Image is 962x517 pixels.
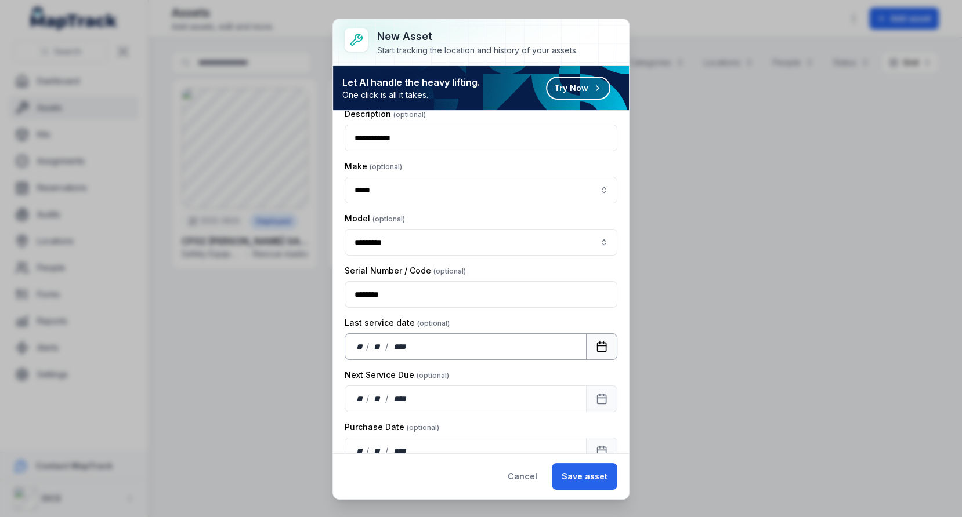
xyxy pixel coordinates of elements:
div: year, [389,393,411,405]
button: Save asset [552,463,617,490]
div: / [366,341,370,352]
button: Calendar [586,385,617,412]
button: Try Now [546,77,610,100]
div: month, [370,393,386,405]
label: Description [345,108,426,120]
div: Start tracking the location and history of your assets. [377,45,578,56]
label: Model [345,213,405,224]
label: Last service date [345,317,450,329]
div: / [385,341,389,352]
div: day, [355,393,366,405]
label: Make [345,161,402,172]
div: / [385,445,389,457]
strong: Let AI handle the heavy lifting. [342,75,480,89]
div: / [366,393,370,405]
div: / [385,393,389,405]
div: year, [389,445,411,457]
div: month, [370,341,386,352]
button: Calendar [586,438,617,464]
input: asset-add:cf[2cdd2775-c7d8-450d-b98a-5757d661b82d]-label [345,229,617,256]
button: Cancel [498,463,547,490]
h3: New asset [377,28,578,45]
label: Purchase Date [345,421,439,433]
label: Next Service Due [345,369,449,381]
div: day, [355,445,366,457]
input: asset-add:cf[22ab1470-93eb-4cc8-afc1-b7df000237c4]-label [345,177,617,203]
button: Calendar [586,333,617,360]
label: Serial Number / Code [345,265,466,276]
div: year, [389,341,411,352]
div: / [366,445,370,457]
div: month, [370,445,386,457]
div: day, [355,341,366,352]
span: One click is all it takes. [342,89,480,101]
